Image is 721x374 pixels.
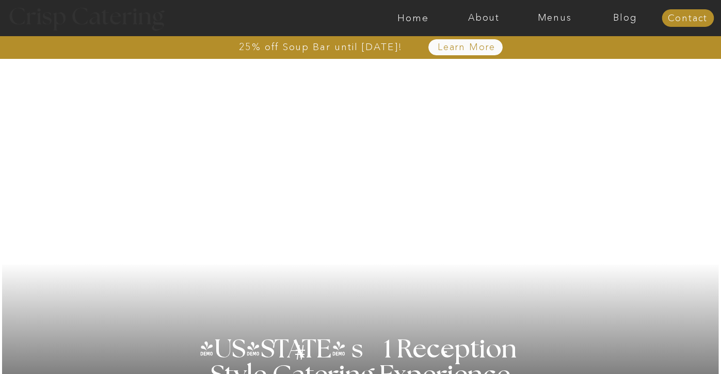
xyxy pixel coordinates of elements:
[662,13,714,24] a: Contact
[590,13,661,23] a: Blog
[519,13,590,23] a: Menus
[253,336,295,362] h3: '
[202,42,440,52] a: 25% off Soup Bar until [DATE]!
[378,13,448,23] a: Home
[272,342,331,372] h3: #
[448,13,519,23] a: About
[414,42,520,53] a: Learn More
